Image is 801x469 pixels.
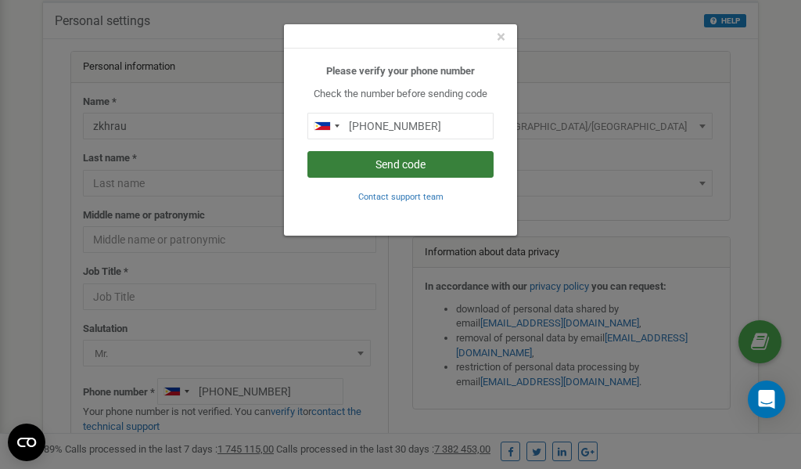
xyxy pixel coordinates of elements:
small: Contact support team [358,192,444,202]
span: × [497,27,505,46]
button: Open CMP widget [8,424,45,461]
button: Close [497,29,505,45]
p: Check the number before sending code [307,87,494,102]
button: Send code [307,151,494,178]
div: Open Intercom Messenger [748,381,785,418]
b: Please verify your phone number [326,65,475,77]
input: 0905 123 4567 [307,113,494,139]
a: Contact support team [358,190,444,202]
div: Telephone country code [308,114,344,139]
